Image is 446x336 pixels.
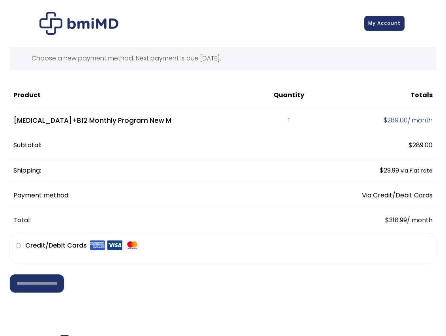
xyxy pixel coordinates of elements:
[318,108,437,133] td: / month
[90,240,105,250] img: Amex
[260,83,318,108] th: Quantity
[9,108,260,133] td: [MEDICAL_DATA]+B12 Monthly Program New M
[39,12,118,35] img: Checkout
[384,116,387,125] span: $
[385,216,407,225] span: 318.99
[318,183,437,208] td: Via Credit/Debit Cards
[364,16,405,31] a: My Account
[409,141,412,150] span: $
[380,166,384,175] span: $
[409,141,433,150] span: 289.00
[318,83,437,108] th: Totals
[380,166,399,175] span: 29.99
[9,47,437,70] div: Choose a new payment method. Next payment is due [DATE].
[125,240,140,250] img: Mastercard
[9,183,318,208] th: Payment method:
[9,208,318,233] th: Total:
[9,83,260,108] th: Product
[368,20,401,26] span: My Account
[9,133,318,158] th: Subtotal:
[25,239,140,252] label: Credit/Debit Cards
[9,158,318,183] th: Shipping:
[384,116,408,125] span: 289.00
[260,108,318,133] td: 1
[107,240,122,250] img: Visa
[318,208,437,233] td: / month
[401,167,433,175] small: via Flat rate
[385,216,389,225] span: $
